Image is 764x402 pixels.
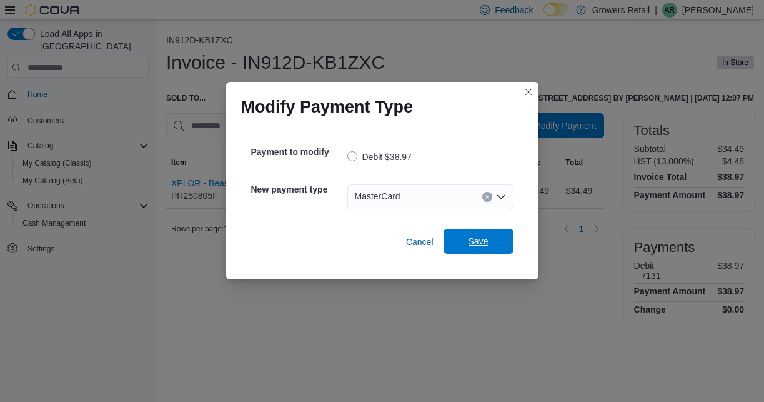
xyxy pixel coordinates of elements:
[482,192,492,202] button: Clear input
[496,192,506,202] button: Open list of options
[521,84,536,99] button: Closes this modal window
[347,149,412,164] label: Debit $38.97
[469,235,489,248] span: Save
[251,177,345,202] h5: New payment type
[444,229,513,254] button: Save
[405,189,407,204] input: Accessible screen reader label
[241,97,414,117] h1: Modify Payment Type
[401,229,439,254] button: Cancel
[251,139,345,164] h5: Payment to modify
[355,189,400,204] span: MasterCard
[406,236,434,248] span: Cancel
